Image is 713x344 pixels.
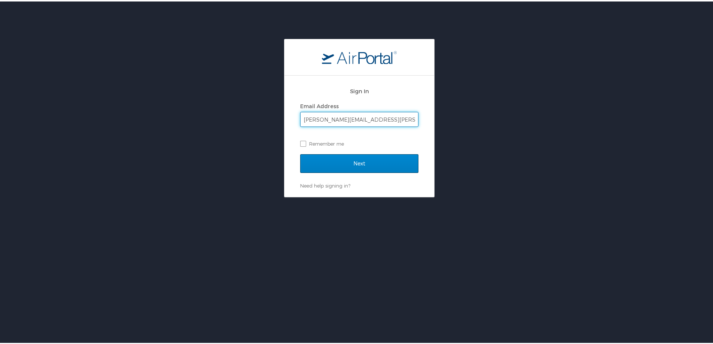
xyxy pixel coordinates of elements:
[300,85,418,94] h2: Sign In
[300,101,339,108] label: Email Address
[300,181,350,187] a: Need help signing in?
[322,49,397,63] img: logo
[300,137,418,148] label: Remember me
[300,153,418,171] input: Next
